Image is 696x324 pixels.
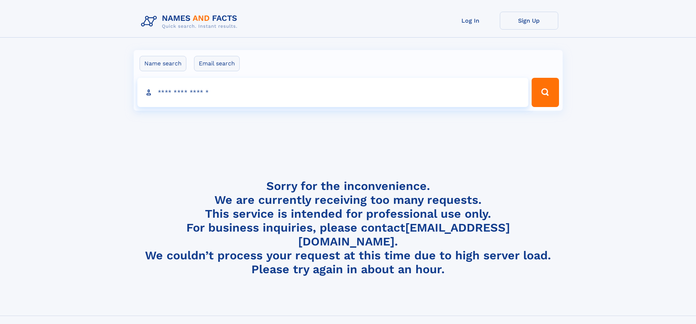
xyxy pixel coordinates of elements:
[194,56,240,71] label: Email search
[138,12,243,31] img: Logo Names and Facts
[441,12,500,30] a: Log In
[138,179,558,277] h4: Sorry for the inconvenience. We are currently receiving too many requests. This service is intend...
[532,78,559,107] button: Search Button
[298,221,510,248] a: [EMAIL_ADDRESS][DOMAIN_NAME]
[137,78,529,107] input: search input
[140,56,186,71] label: Name search
[500,12,558,30] a: Sign Up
